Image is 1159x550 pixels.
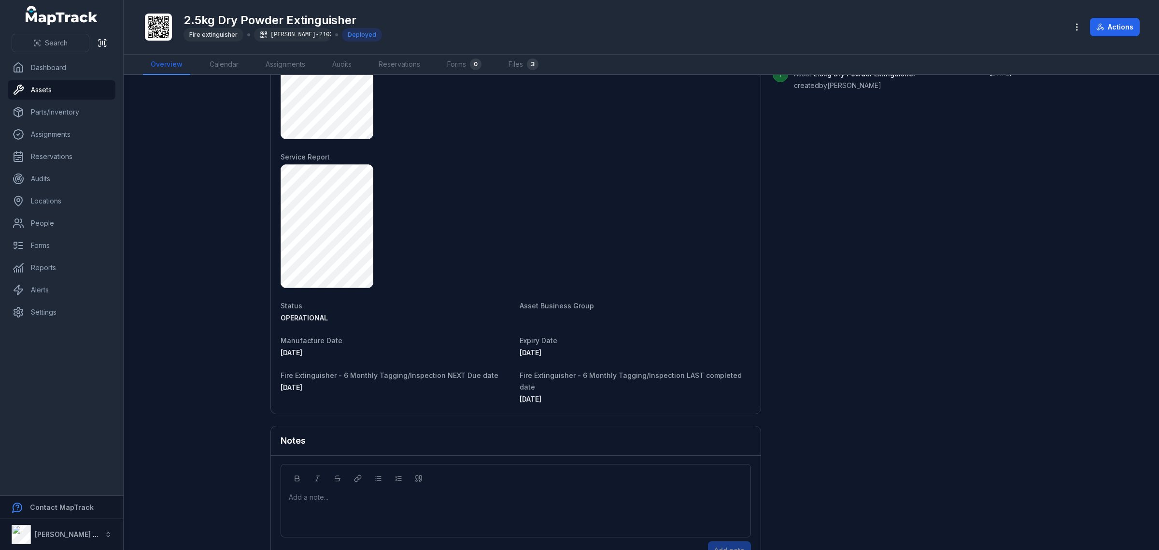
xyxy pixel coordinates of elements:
[254,28,331,42] div: [PERSON_NAME]-2103
[281,383,302,391] time: 11/7/2025, 12:00:00 AM
[8,169,115,188] a: Audits
[342,28,382,42] div: Deployed
[8,258,115,277] a: Reports
[8,147,115,166] a: Reservations
[501,55,546,75] a: Files3
[281,314,328,322] span: OPERATIONAL
[8,303,115,322] a: Settings
[281,336,342,345] span: Manufacture Date
[520,348,541,357] time: 3/31/2028, 12:00:00 AM
[439,55,489,75] a: Forms0
[325,55,359,75] a: Audits
[371,55,428,75] a: Reservations
[35,530,102,538] strong: [PERSON_NAME] Air
[281,153,330,161] span: Service Report
[813,70,916,78] span: 2.5kg Dry Powder Extinguisher
[184,13,382,28] h1: 2.5kg Dry Powder Extinguisher
[26,6,98,25] a: MapTrack
[520,371,742,391] span: Fire Extinguisher - 6 Monthly Tagging/Inspection LAST completed date
[8,58,115,77] a: Dashboard
[989,69,1012,77] time: 5/7/2025, 1:56:22 PM
[281,348,302,357] span: [DATE]
[8,125,115,144] a: Assignments
[8,80,115,100] a: Assets
[520,395,541,403] span: [DATE]
[143,55,190,75] a: Overview
[520,302,594,310] span: Asset Business Group
[45,38,68,48] span: Search
[8,236,115,255] a: Forms
[8,280,115,300] a: Alerts
[281,371,498,379] span: Fire Extinguisher - 6 Monthly Tagging/Inspection NEXT Due date
[470,58,481,70] div: 0
[8,102,115,122] a: Parts/Inventory
[12,34,89,52] button: Search
[281,383,302,391] span: [DATE]
[520,348,541,357] span: [DATE]
[189,31,238,38] span: Fire extinguisher
[202,55,246,75] a: Calendar
[989,69,1012,77] span: [DATE]
[281,434,306,448] h3: Notes
[8,191,115,211] a: Locations
[527,58,538,70] div: 3
[8,214,115,233] a: People
[30,503,94,511] strong: Contact MapTrack
[1090,18,1140,36] button: Actions
[520,395,541,403] time: 5/7/2025, 12:00:00 AM
[520,336,557,345] span: Expiry Date
[281,348,302,357] time: 3/31/2025, 12:00:00 AM
[281,302,302,310] span: Status
[258,55,313,75] a: Assignments
[794,70,916,89] span: Asset created by [PERSON_NAME]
